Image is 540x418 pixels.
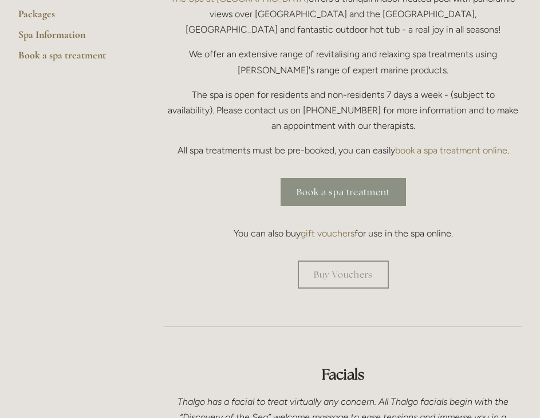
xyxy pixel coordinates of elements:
strong: Facials [322,365,364,384]
a: Packages [18,7,128,28]
p: We offer an extensive range of revitalising and relaxing spa treatments using [PERSON_NAME]'s ran... [164,46,522,77]
a: Book a spa treatment [18,49,128,69]
p: The spa is open for residents and non-residents 7 days a week - (subject to availability). Please... [164,87,522,134]
a: Spa Information [18,28,128,49]
p: All spa treatments must be pre-booked, you can easily . [164,143,522,158]
a: Buy Vouchers [298,261,389,289]
a: Book a spa treatment [281,178,406,206]
a: book a spa treatment online [395,145,507,156]
p: You can also buy for use in the spa online. [164,226,522,241]
a: gift vouchers [301,228,354,239]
